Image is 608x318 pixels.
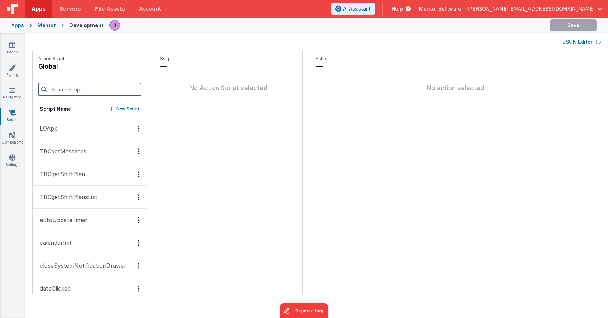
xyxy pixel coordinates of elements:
[59,5,81,12] span: Servers
[36,261,126,270] p: closeSystemNotificationDrawer
[134,240,144,246] div: Options
[33,140,147,163] button: TBCgetMessages
[116,106,140,113] p: New Script
[36,284,71,293] p: dateClicked
[32,5,45,12] span: Apps
[38,62,67,71] h4: global
[38,22,56,29] div: Mentor
[134,126,144,132] div: Options
[134,194,144,200] div: Options
[109,106,140,113] button: New Script
[316,83,595,93] div: No action selected
[419,5,468,12] span: Mentor Software —
[36,193,97,201] p: TBCgetShiftPlansList
[36,170,85,178] p: TBCgetShiftPlan
[280,303,328,318] iframe: Marker.io feedback button
[36,238,72,247] p: calendarInit
[316,62,595,71] p: —
[134,286,144,292] div: Options
[134,217,144,223] div: Options
[33,186,147,209] button: TBCgetShiftPlansList
[36,124,58,133] p: LOApp
[550,19,597,31] button: Save
[343,5,371,12] span: AI Assistant
[33,254,147,277] button: closeSystemNotificationDrawer
[134,263,144,269] div: Options
[392,5,403,12] span: Help
[36,147,87,155] p: TBCgetMessages
[160,83,297,93] div: No Action Script selected
[110,20,120,30] img: 6c3d48e323fef8557f0b76cc516e01c7
[33,117,147,140] button: LOApp
[468,5,595,12] span: [PERSON_NAME][EMAIL_ADDRESS][DOMAIN_NAME]
[160,56,297,62] p: Script
[69,22,104,29] div: Development
[419,5,602,12] button: Mentor Software — [PERSON_NAME][EMAIL_ADDRESS][DOMAIN_NAME]
[316,56,595,62] p: Action
[134,171,144,177] div: Options
[160,62,297,71] p: —
[134,148,144,154] div: Options
[38,83,141,96] input: Search scripts
[331,3,375,15] button: AI Assistant
[33,231,147,254] button: calendarInit
[11,22,24,29] div: Apps
[33,209,147,231] button: autoUpdateTimer
[38,56,67,62] p: Action Scripts
[36,216,88,224] p: autoUpdateTimer
[95,5,125,12] span: File Assets
[40,106,71,113] h5: Script Name
[33,163,147,186] button: TBCgetShiftPlan
[33,277,147,300] button: dateClicked
[563,38,601,45] button: JSON Editor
